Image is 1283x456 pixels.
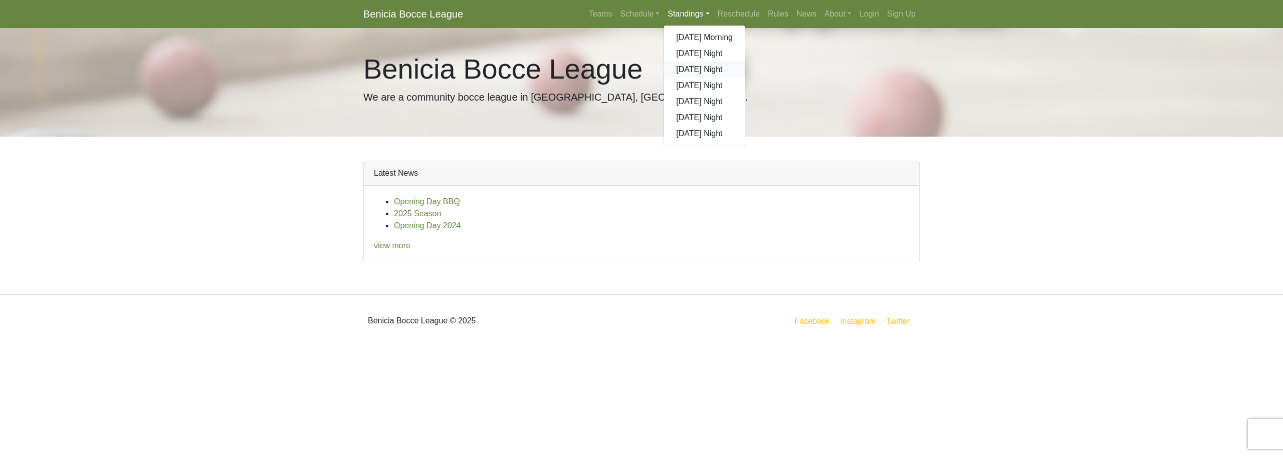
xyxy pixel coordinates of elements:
a: [DATE] Night [664,78,745,94]
a: Facebook [793,315,832,327]
a: Twitter [884,315,918,327]
a: Opening Day 2024 [394,221,461,230]
a: [DATE] Night [664,110,745,126]
a: [DATE] Night [664,46,745,62]
div: Benicia Bocce League © 2025 [356,303,641,339]
p: We are a community bocce league in [GEOGRAPHIC_DATA], [GEOGRAPHIC_DATA]. [363,90,920,105]
a: About [820,4,856,24]
a: view more [374,241,410,250]
a: [DATE] Morning [664,30,745,46]
a: 2025 Season [394,209,441,218]
a: Sign Up [883,4,920,24]
a: Standings [664,4,713,24]
a: Instagram [838,315,878,327]
a: Schedule [616,4,664,24]
a: News [792,4,820,24]
h1: Benicia Bocce League [363,52,920,86]
a: Reschedule [714,4,764,24]
a: Rules [764,4,792,24]
a: [DATE] Night [664,94,745,110]
a: Opening Day BBQ [394,197,460,206]
a: [DATE] Night [664,62,745,78]
a: Teams [584,4,616,24]
a: Login [856,4,883,24]
div: Standings [664,25,745,146]
a: [DATE] Night [664,126,745,142]
div: Latest News [364,161,919,186]
a: Benicia Bocce League [363,4,463,24]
